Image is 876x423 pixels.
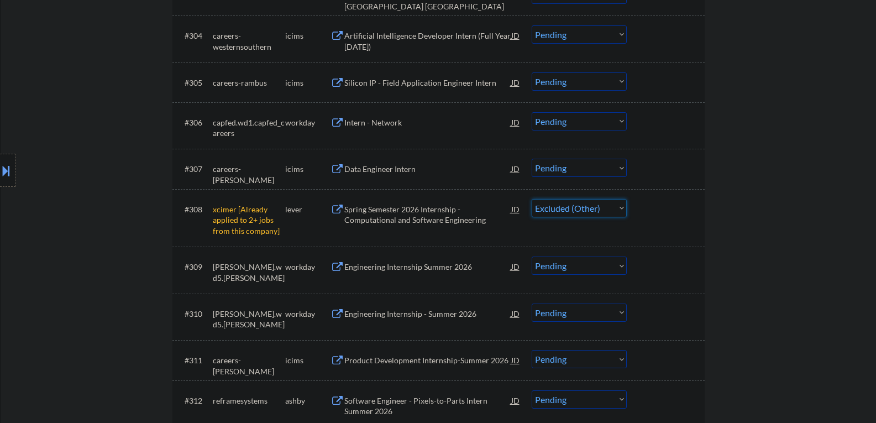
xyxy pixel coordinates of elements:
div: JD [510,257,521,276]
div: careers-westernsouthern [213,30,285,52]
div: reframesystems [213,395,285,406]
div: Artificial Intelligence Developer Intern (Full Year [DATE]) [344,30,511,52]
div: ashby [285,395,331,406]
div: Data Engineer Intern [344,164,511,175]
div: icims [285,164,331,175]
div: JD [510,25,521,45]
div: #310 [185,309,204,320]
div: Spring Semester 2026 Internship - Computational and Software Engineering [344,204,511,226]
div: JD [510,159,521,179]
div: #304 [185,30,204,41]
div: JD [510,304,521,323]
div: workday [285,117,331,128]
div: Silicon IP - Field Application Engineer Intern [344,77,511,88]
div: #312 [185,395,204,406]
div: icims [285,77,331,88]
div: [PERSON_NAME].wd5.[PERSON_NAME] [213,262,285,283]
div: JD [510,390,521,410]
div: JD [510,112,521,132]
div: #311 [185,355,204,366]
div: JD [510,199,521,219]
div: Product Development Internship-Summer 2026 [344,355,511,366]
div: Intern - Network [344,117,511,128]
div: workday [285,309,331,320]
div: careers-[PERSON_NAME] [213,164,285,185]
div: careers-rambus [213,77,285,88]
div: Engineering Internship - Summer 2026 [344,309,511,320]
div: [PERSON_NAME].wd5.[PERSON_NAME] [213,309,285,330]
div: JD [510,72,521,92]
div: lever [285,204,331,215]
div: xcimer [Already applied to 2+ jobs from this company] [213,204,285,237]
div: capfed.wd1.capfed_careers [213,117,285,139]
div: Software Engineer - Pixels-to-Parts Intern Summer 2026 [344,395,511,417]
div: icims [285,30,331,41]
div: icims [285,355,331,366]
div: careers-[PERSON_NAME] [213,355,285,377]
div: workday [285,262,331,273]
div: JD [510,350,521,370]
div: Engineering Internship Summer 2026 [344,262,511,273]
